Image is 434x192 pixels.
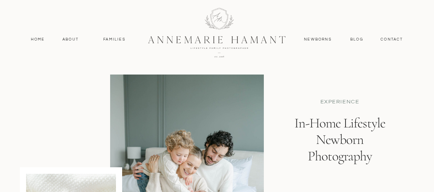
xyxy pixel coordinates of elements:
[61,36,81,43] a: About
[99,36,130,43] a: Families
[302,36,335,43] a: Newborns
[349,36,365,43] a: Blog
[28,36,48,43] a: Home
[377,36,407,43] a: contact
[283,115,397,170] h1: In-Home Lifestyle Newborn Photography
[298,98,382,105] p: EXPERIENCE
